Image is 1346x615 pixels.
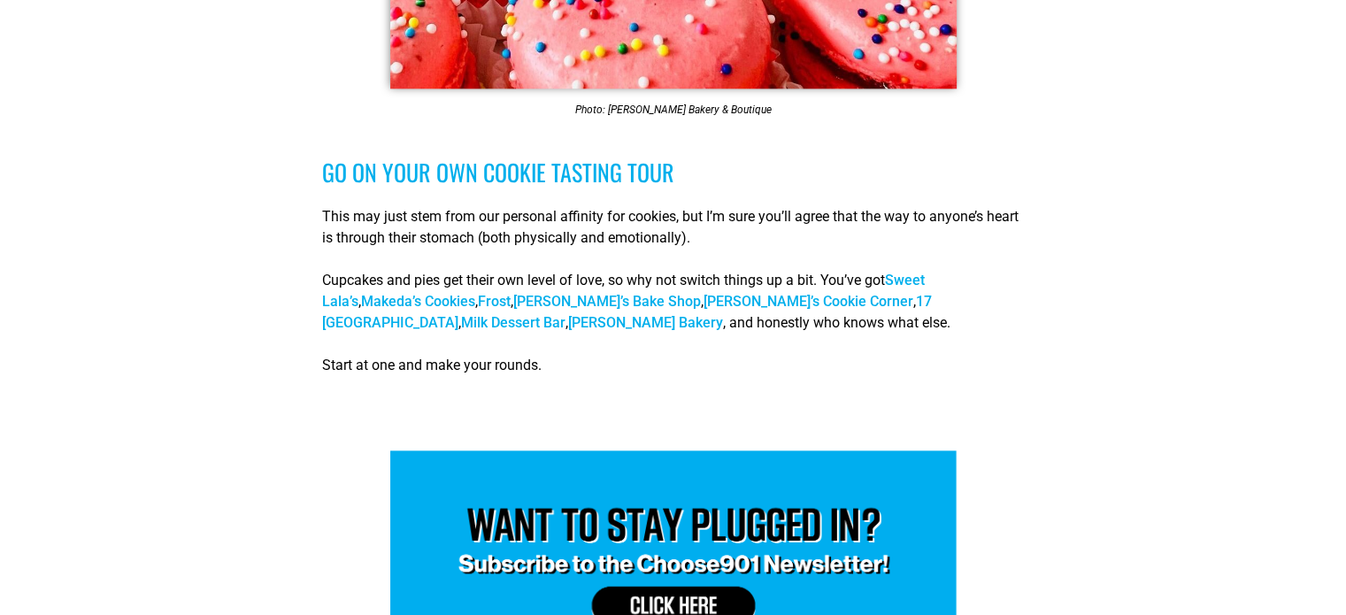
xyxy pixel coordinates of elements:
a: [PERSON_NAME] Bakery [568,314,723,331]
p: Start at one and make your rounds. [322,355,1024,376]
a: 17 [GEOGRAPHIC_DATA] [322,293,932,331]
a: Makeda’s Cookies [361,293,475,310]
h3: Go on your own cookie tasting tour [322,158,1024,186]
a: Sweet Lala’s [322,272,925,310]
p: Cupcakes and pies get their own level of love, so why not switch things up a bit. You’ve got , , ... [322,270,1024,334]
a: [PERSON_NAME]’s Bake Shop [513,293,701,310]
a: Milk Dessert Bar [461,314,565,331]
a: [PERSON_NAME]’s Cookie Corner [704,293,913,310]
a: Frost [478,293,511,310]
figcaption: Photo: [PERSON_NAME] Bakery & Boutique [296,103,1050,117]
p: This may just stem from our personal affinity for cookies, but I’m sure you’ll agree that the way... [322,206,1024,249]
